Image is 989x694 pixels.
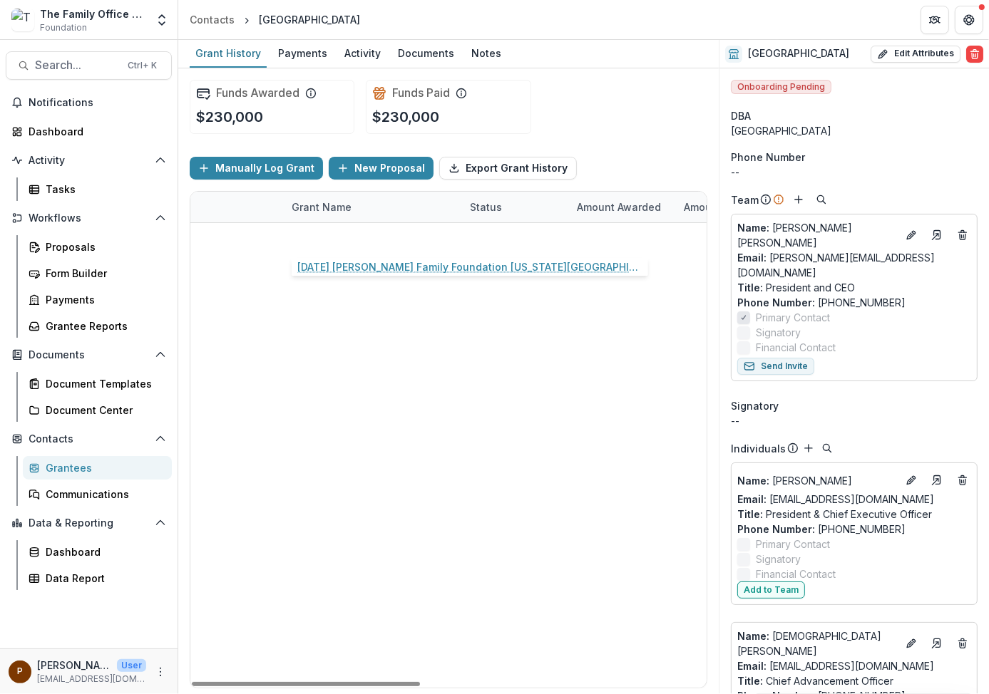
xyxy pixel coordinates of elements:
div: Grant Name [283,192,461,222]
a: Email: [EMAIL_ADDRESS][DOMAIN_NAME] [737,492,934,507]
div: Documents [392,43,460,63]
button: Add [790,191,807,208]
div: Grantees [46,460,160,475]
p: [PHONE_NUMBER] [737,295,971,310]
div: Amount Awarded [568,192,675,222]
button: New Proposal [329,157,434,180]
button: Get Help [955,6,983,34]
div: Tasks [46,182,160,197]
button: Open entity switcher [152,6,172,34]
button: Manually Log Grant [190,157,323,180]
span: Name : [737,630,769,642]
div: The Family Office Data Sandbox [40,6,146,21]
div: Amount Paid [675,192,782,222]
a: Data Report [23,566,172,590]
div: Proposals [46,239,160,254]
nav: breadcrumb [184,9,366,30]
button: Send Invite [737,358,814,375]
p: [DEMOGRAPHIC_DATA][PERSON_NAME] [737,628,897,658]
a: Dashboard [6,120,172,143]
div: Data Report [46,571,160,586]
span: Financial Contact [756,566,836,581]
p: $230,000 [372,106,439,128]
h2: [GEOGRAPHIC_DATA] [748,48,849,60]
button: Partners [921,6,949,34]
div: -- [731,413,978,428]
div: Document Center [46,403,160,418]
a: Contacts [184,9,240,30]
div: Communications [46,487,160,502]
div: Payments [272,43,333,63]
button: Add to Team [737,581,805,599]
div: Status [461,192,568,222]
span: Title : [737,508,763,520]
div: [GEOGRAPHIC_DATA] [731,123,978,138]
img: The Family Office Data Sandbox [11,9,34,31]
a: Name: [PERSON_NAME] [737,473,897,488]
button: Search [813,191,830,208]
p: [PERSON_NAME] [PERSON_NAME] [737,220,897,250]
a: Name: [PERSON_NAME] [PERSON_NAME] [737,220,897,250]
div: Notes [466,43,507,63]
button: Deletes [954,635,971,652]
button: Open Workflows [6,207,172,229]
button: Edit [903,472,920,489]
a: Proposals [23,235,172,259]
button: More [152,663,169,680]
span: Name : [737,475,769,487]
span: Data & Reporting [29,517,149,529]
p: [EMAIL_ADDRESS][DOMAIN_NAME] [37,673,146,685]
a: Name: [DEMOGRAPHIC_DATA][PERSON_NAME] [737,628,897,658]
span: Email: [737,252,767,264]
span: Title : [737,675,763,687]
p: User [117,659,146,672]
div: Dashboard [46,544,160,559]
p: President & Chief Executive Officer [737,507,971,522]
div: Grant Name [283,200,360,214]
a: Form Builder [23,261,172,285]
button: Notifications [6,91,172,114]
p: [PERSON_NAME] [37,658,111,673]
span: Phone Number [731,150,805,165]
button: Export Grant History [439,157,577,180]
div: Grant History [190,43,267,63]
span: Phone Number : [737,296,815,309]
div: Ctrl + K [125,58,160,73]
div: Document Templates [46,376,160,391]
span: Email: [737,660,767,672]
div: Grantee Reports [46,318,160,333]
span: Onboarding Pending [731,80,831,94]
div: Payments [46,292,160,307]
span: Workflows [29,212,149,224]
span: Primary Contact [756,310,830,325]
div: Status [461,200,511,214]
button: Add [800,440,817,457]
a: Go to contact [926,469,948,492]
button: Delete [966,46,983,63]
p: [PHONE_NUMBER] [737,522,971,537]
a: Grantee Reports [23,314,172,338]
span: Documents [29,349,149,361]
span: Search... [35,58,119,72]
span: Name : [737,222,769,234]
button: Edit [903,227,920,244]
a: Communications [23,482,172,506]
a: Grant History [190,40,267,68]
div: Form Builder [46,266,160,281]
button: Search... [6,51,172,80]
div: Activity [339,43,386,63]
div: Contacts [190,12,235,27]
span: Title : [737,281,763,294]
button: Deletes [954,472,971,489]
a: Go to contact [926,632,948,655]
div: Amount Awarded [568,200,670,214]
button: Open Activity [6,149,172,172]
a: Document Center [23,398,172,422]
span: Notifications [29,97,166,109]
div: Pam [17,667,23,676]
button: Open Contacts [6,428,172,450]
a: Go to contact [926,224,948,247]
p: $230,000 [196,106,263,128]
div: [GEOGRAPHIC_DATA] [259,12,360,27]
